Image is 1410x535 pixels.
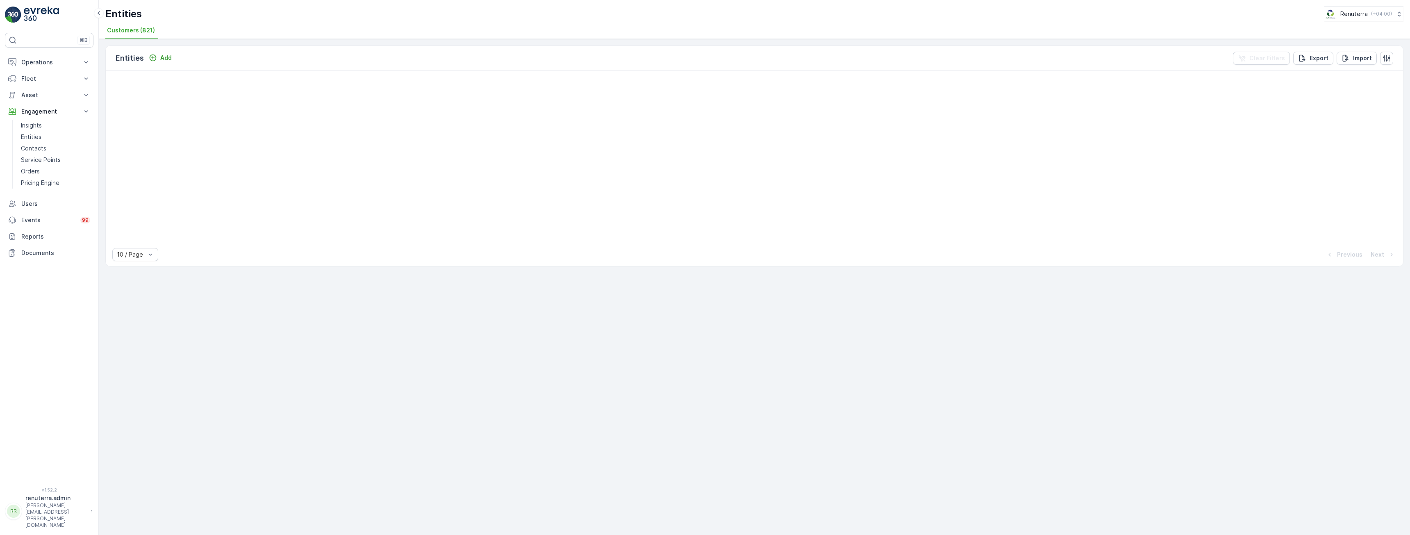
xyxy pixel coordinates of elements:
[1340,10,1368,18] p: Renuterra
[5,245,93,261] a: Documents
[1325,250,1363,260] button: Previous
[18,177,93,189] a: Pricing Engine
[1337,250,1362,259] p: Previous
[21,107,77,116] p: Engagement
[1371,250,1384,259] p: Next
[5,228,93,245] a: Reports
[146,53,175,63] button: Add
[5,87,93,103] button: Asset
[1371,11,1392,17] p: ( +04:00 )
[82,217,89,223] p: 99
[5,71,93,87] button: Fleet
[21,179,59,187] p: Pricing Engine
[1324,9,1337,18] img: Screenshot_2024-07-26_at_13.33.01.png
[18,131,93,143] a: Entities
[5,103,93,120] button: Engagement
[21,216,75,224] p: Events
[1310,54,1328,62] p: Export
[21,121,42,130] p: Insights
[18,154,93,166] a: Service Points
[5,494,93,528] button: RRrenuterra.admin[PERSON_NAME][EMAIL_ADDRESS][PERSON_NAME][DOMAIN_NAME]
[21,58,77,66] p: Operations
[21,75,77,83] p: Fleet
[1249,54,1285,62] p: Clear Filters
[18,143,93,154] a: Contacts
[105,7,142,20] p: Entities
[80,37,88,43] p: ⌘B
[21,232,90,241] p: Reports
[5,54,93,71] button: Operations
[21,167,40,175] p: Orders
[25,494,87,502] p: renuterra.admin
[21,200,90,208] p: Users
[5,487,93,492] span: v 1.52.2
[1353,54,1372,62] p: Import
[1324,7,1403,21] button: Renuterra(+04:00)
[7,505,20,518] div: RR
[107,26,155,34] span: Customers (821)
[5,196,93,212] a: Users
[21,144,46,153] p: Contacts
[1337,52,1377,65] button: Import
[160,54,172,62] p: Add
[21,133,41,141] p: Entities
[18,120,93,131] a: Insights
[18,166,93,177] a: Orders
[5,212,93,228] a: Events99
[5,7,21,23] img: logo
[1370,250,1396,260] button: Next
[1233,52,1290,65] button: Clear Filters
[116,52,144,64] p: Entities
[21,249,90,257] p: Documents
[1293,52,1333,65] button: Export
[24,7,59,23] img: logo_light-DOdMpM7g.png
[21,156,61,164] p: Service Points
[25,502,87,528] p: [PERSON_NAME][EMAIL_ADDRESS][PERSON_NAME][DOMAIN_NAME]
[21,91,77,99] p: Asset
